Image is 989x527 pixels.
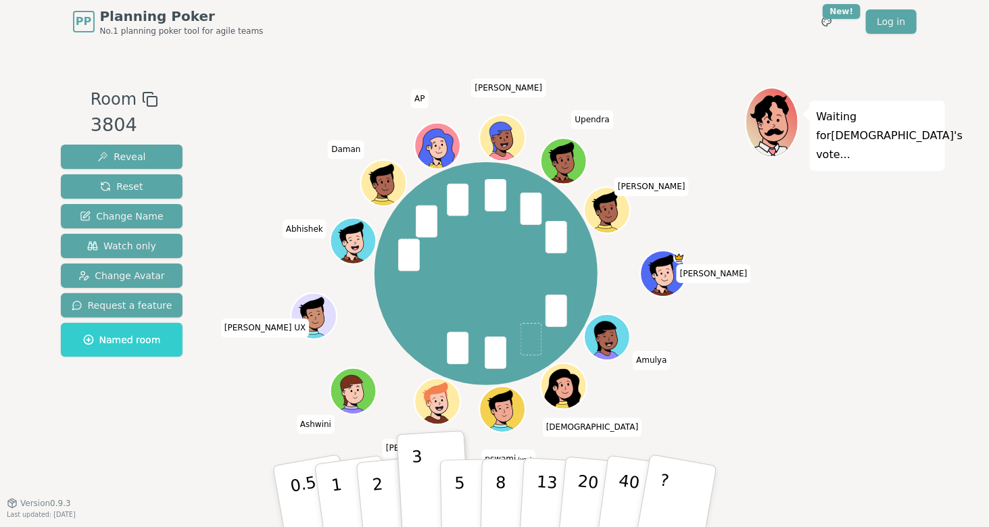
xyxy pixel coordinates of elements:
[80,209,163,223] span: Change Name
[411,447,426,521] p: 3
[481,388,525,431] button: Click to change your avatar
[76,14,91,30] span: PP
[100,7,264,26] span: Planning Poker
[100,180,143,193] span: Reset
[61,323,183,357] button: Named room
[72,299,172,312] span: Request a feature
[383,439,457,458] span: Click to change your name
[78,269,165,282] span: Change Avatar
[543,418,642,437] span: Click to change your name
[297,415,335,434] span: Click to change your name
[61,145,183,169] button: Reveal
[91,87,137,111] span: Room
[283,220,327,239] span: Click to change your name
[73,7,264,36] a: PPPlanning PokerNo.1 planning poker tool for agile teams
[471,78,546,97] span: Click to change your name
[516,457,533,463] span: (you)
[482,450,536,469] span: Click to change your name
[633,351,670,370] span: Click to change your name
[815,9,839,34] button: New!
[571,110,612,129] span: Click to change your name
[614,178,689,197] span: Click to change your name
[61,174,183,199] button: Reset
[61,204,183,228] button: Change Name
[673,252,685,263] span: Gajendra is the host
[7,498,71,509] button: Version0.9.3
[411,89,428,108] span: Click to change your name
[100,26,264,36] span: No.1 planning poker tool for agile teams
[677,264,751,283] span: Click to change your name
[91,111,158,139] div: 3804
[328,141,364,159] span: Click to change your name
[87,239,156,253] span: Watch only
[97,150,145,164] span: Reveal
[61,263,183,288] button: Change Avatar
[61,293,183,318] button: Request a feature
[61,234,183,258] button: Watch only
[823,4,861,19] div: New!
[866,9,916,34] a: Log in
[221,319,310,338] span: Click to change your name
[817,107,938,164] p: Waiting for [DEMOGRAPHIC_DATA] 's vote...
[20,498,71,509] span: Version 0.9.3
[83,333,161,347] span: Named room
[7,511,76,518] span: Last updated: [DATE]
